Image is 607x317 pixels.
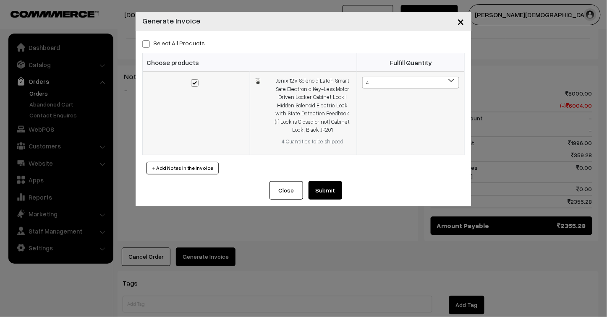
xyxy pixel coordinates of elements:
span: × [458,13,465,29]
h4: Generate Invoice [142,15,200,26]
span: 4 [363,77,459,89]
button: Close [451,8,471,34]
div: 4 Quantities to be shipped [273,138,352,146]
div: Jenix 12V Solenoid Latch Smart Safe Electronic Key-Less Motor Driven Locker Cabinet Lock I Hidden... [273,77,352,134]
img: 16629805244131H84b2989b906045df8bcd876ea802c0a1X.jpg [255,78,261,84]
label: Select all Products [142,39,205,47]
th: Fulfill Quantity [357,53,465,72]
button: Close [269,181,303,200]
button: + Add Notes in the Invoice [147,162,219,174]
span: 4 [362,77,459,88]
th: Choose products [143,53,357,72]
button: Submit [309,181,342,200]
